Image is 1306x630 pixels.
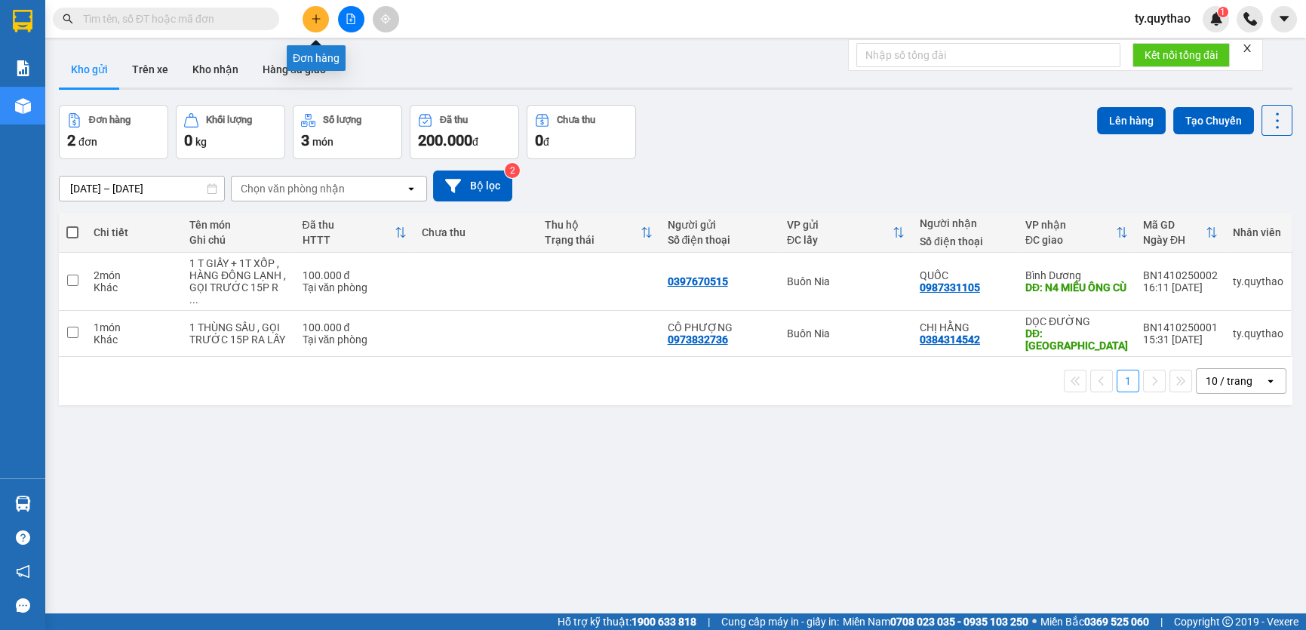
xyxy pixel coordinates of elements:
[293,105,402,159] button: Số lượng3món
[1143,281,1218,293] div: 16:11 [DATE]
[184,131,192,149] span: 0
[1222,616,1233,627] span: copyright
[1143,219,1206,231] div: Mã GD
[440,115,468,125] div: Đã thu
[94,333,174,346] div: Khác
[67,131,75,149] span: 2
[13,14,36,30] span: Gửi:
[60,177,224,201] input: Select a date range.
[189,321,287,346] div: 1 THÙNG SẦU , GỌI TRƯỚC 15P RA LẤY
[241,181,345,196] div: Chọn văn phòng nhận
[543,136,549,148] span: đ
[856,43,1120,67] input: Nhập số tổng đài
[13,13,118,31] div: Buôn Nia
[129,14,165,30] span: Nhận:
[195,136,207,148] span: kg
[1123,9,1203,28] span: ty.quythao
[668,321,772,333] div: CÔ PHƯỢNG
[129,49,235,67] div: QUỐC
[1206,373,1252,389] div: 10 / trang
[1032,619,1037,625] span: ⚪️
[545,234,641,246] div: Trạng thái
[16,598,30,613] span: message
[295,213,414,253] th: Toggle SortBy
[338,6,364,32] button: file-add
[303,333,407,346] div: Tại văn phòng
[1173,107,1254,134] button: Tạo Chuyến
[129,97,151,112] span: DĐ:
[1143,234,1206,246] div: Ngày ĐH
[303,219,395,231] div: Đã thu
[1132,43,1230,67] button: Kết nối tổng đài
[1018,213,1135,253] th: Toggle SortBy
[779,213,912,253] th: Toggle SortBy
[1025,281,1128,293] div: DĐ: N4 MIẾU ÔNG CÙ
[1145,47,1218,63] span: Kết nối tổng đài
[1233,275,1283,287] div: ty.quythao
[303,6,329,32] button: plus
[176,105,285,159] button: Khối lượng0kg
[303,234,395,246] div: HTTT
[323,115,361,125] div: Số lượng
[505,163,520,178] sup: 2
[1025,315,1128,327] div: DỌC ĐƯỜNG
[59,105,168,159] button: Đơn hàng2đơn
[1242,43,1252,54] span: close
[557,115,595,125] div: Chưa thu
[129,67,235,88] div: 0987331105
[89,115,131,125] div: Đơn hàng
[1040,613,1149,630] span: Miền Bắc
[13,31,118,52] div: 0397670515
[94,281,174,293] div: Khác
[1271,6,1297,32] button: caret-down
[15,98,31,114] img: warehouse-icon
[433,171,512,201] button: Bộ lọc
[787,234,893,246] div: ĐC lấy
[418,131,472,149] span: 200.000
[1143,269,1218,281] div: BN1410250002
[129,88,211,167] span: N4 MIẾU ÔNG CÙ
[287,45,346,71] div: Đơn hàng
[1160,613,1163,630] span: |
[422,226,530,238] div: Chưa thu
[1143,321,1218,333] div: BN1410250001
[920,321,1010,333] div: CHỊ HẰNG
[78,136,97,148] span: đơn
[63,14,73,24] span: search
[920,217,1010,229] div: Người nhận
[206,115,252,125] div: Khối lượng
[668,275,728,287] div: 0397670515
[1209,12,1223,26] img: icon-new-feature
[920,333,980,346] div: 0384314542
[843,613,1028,630] span: Miền Nam
[1135,213,1225,253] th: Toggle SortBy
[189,293,198,306] span: ...
[920,281,980,293] div: 0987331105
[1277,12,1291,26] span: caret-down
[527,105,636,159] button: Chưa thu0đ
[631,616,696,628] strong: 1900 633 818
[1233,226,1283,238] div: Nhân viên
[1233,327,1283,340] div: ty.quythao
[1220,7,1225,17] span: 1
[16,564,30,579] span: notification
[1025,327,1128,352] div: DĐ: TÂN PHƯỚC KHÁNH
[189,257,287,306] div: 1 T GIẤY + 1T XỐP , HÀNG ĐÔNG LẠNH , GỌI TRƯỚC 15P RA LẤY
[787,219,893,231] div: VP gửi
[13,10,32,32] img: logo-vxr
[405,183,417,195] svg: open
[303,321,407,333] div: 100.000 đ
[1218,7,1228,17] sup: 1
[189,219,287,231] div: Tên món
[1265,375,1277,387] svg: open
[668,333,728,346] div: 0973832736
[558,613,696,630] span: Hỗ trợ kỹ thuật:
[303,281,407,293] div: Tại văn phòng
[373,6,399,32] button: aim
[312,136,333,148] span: món
[1084,616,1149,628] strong: 0369 525 060
[94,321,174,333] div: 1 món
[787,275,905,287] div: Buôn Nia
[1097,107,1166,134] button: Lên hàng
[545,219,641,231] div: Thu hộ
